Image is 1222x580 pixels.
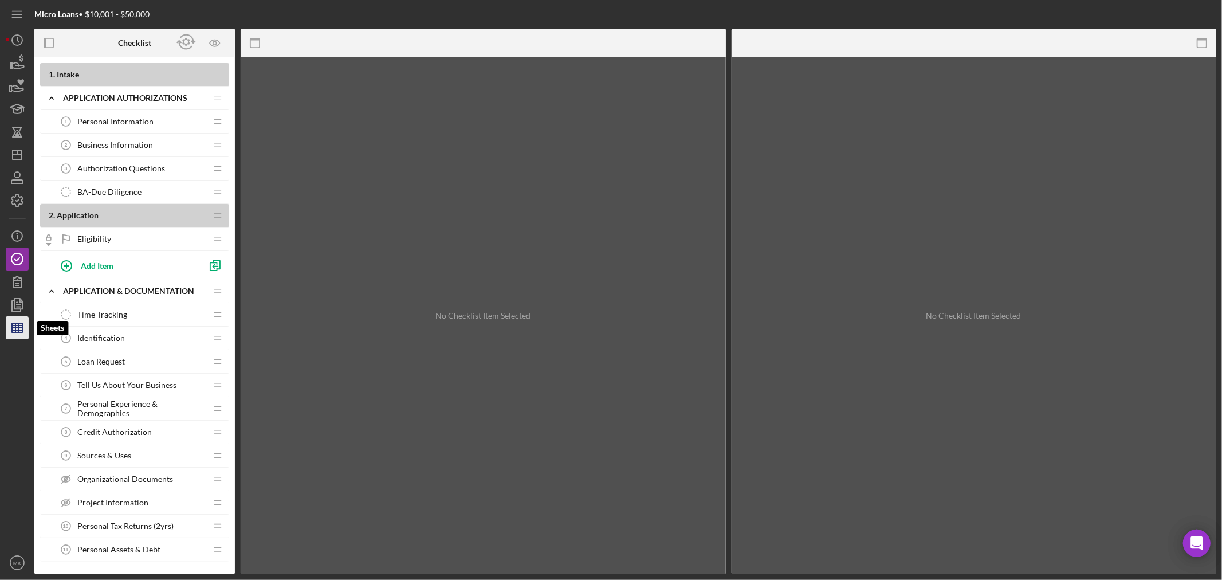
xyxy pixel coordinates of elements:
[435,311,531,320] div: No Checklist Item Selected
[65,382,68,388] tspan: 6
[34,10,150,19] div: • $10,001 - $50,000
[1183,530,1211,557] div: Open Intercom Messenger
[118,38,151,48] b: Checklist
[65,119,68,124] tspan: 1
[77,187,142,197] span: BA-Due Diligence
[77,140,153,150] span: Business Information
[63,523,69,529] tspan: 10
[63,287,206,296] div: Application & Documentation
[65,166,68,171] tspan: 3
[77,164,165,173] span: Authorization Questions
[77,498,148,507] span: Project Information
[77,522,174,531] span: Personal Tax Returns (2yrs)
[65,453,68,458] tspan: 9
[13,560,22,566] text: MK
[65,359,68,365] tspan: 5
[77,117,154,126] span: Personal Information
[77,399,206,418] span: Personal Experience & Demographics
[77,569,188,578] span: Personal Bank Statement (1mo)
[77,428,152,437] span: Credit Authorization
[49,210,55,220] span: 2 .
[77,451,131,460] span: Sources & Uses
[63,547,69,552] tspan: 11
[77,381,176,390] span: Tell Us About Your Business
[77,357,125,366] span: Loan Request
[49,69,55,79] span: 1 .
[77,334,125,343] span: Identification
[77,475,173,484] span: Organizational Documents
[65,429,68,435] tspan: 8
[926,311,1021,320] div: No Checklist Item Selected
[81,254,113,276] div: Add Item
[77,234,111,244] span: Eligibility
[77,310,127,319] span: Time Tracking
[52,254,201,277] button: Add Item
[77,545,160,554] span: Personal Assets & Debt
[57,210,99,220] span: Application
[65,406,68,412] tspan: 7
[57,69,79,79] span: Intake
[202,30,228,56] button: Preview as
[63,93,206,103] div: Application Authorizations
[65,335,68,341] tspan: 4
[65,142,68,148] tspan: 2
[34,9,78,19] b: Micro Loans
[6,551,29,574] button: MK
